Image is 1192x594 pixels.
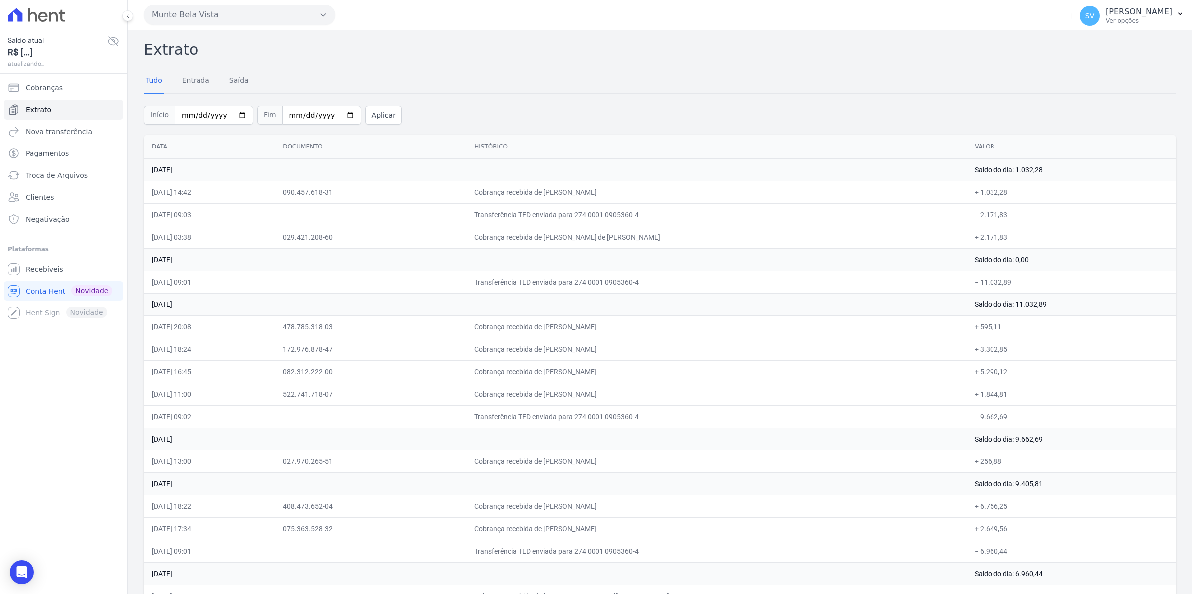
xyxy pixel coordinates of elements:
td: Transferência TED enviada para 274 0001 0905360-4 [466,203,967,226]
td: + 5.290,12 [967,360,1176,383]
th: Valor [967,135,1176,159]
td: − 2.171,83 [967,203,1176,226]
td: + 2.649,56 [967,517,1176,540]
td: − 9.662,69 [967,405,1176,428]
td: [DATE] [144,562,967,585]
td: [DATE] 18:22 [144,495,275,517]
a: Extrato [4,100,123,120]
button: SV [PERSON_NAME] Ver opções [1072,2,1192,30]
a: Saída [227,68,251,94]
td: Saldo do dia: 6.960,44 [967,562,1176,585]
a: Tudo [144,68,164,94]
a: Entrada [180,68,211,94]
td: − 6.960,44 [967,540,1176,562]
span: Nova transferência [26,127,92,137]
a: Clientes [4,187,123,207]
span: Início [144,106,175,125]
td: [DATE] 09:03 [144,203,275,226]
td: + 595,11 [967,315,1176,338]
td: Cobrança recebida de [PERSON_NAME] [466,383,967,405]
td: + 3.302,85 [967,338,1176,360]
td: Cobrança recebida de [PERSON_NAME] [466,495,967,517]
td: Saldo do dia: 1.032,28 [967,158,1176,181]
span: Negativação [26,214,70,224]
td: 408.473.652-04 [275,495,466,517]
span: Clientes [26,192,54,202]
td: + 1.844,81 [967,383,1176,405]
td: Transferência TED enviada para 274 0001 0905360-4 [466,271,967,293]
td: [DATE] 14:42 [144,181,275,203]
td: [DATE] [144,472,967,495]
td: 478.785.318-03 [275,315,466,338]
td: Saldo do dia: 9.662,69 [967,428,1176,450]
td: 082.312.222-00 [275,360,466,383]
td: − 11.032,89 [967,271,1176,293]
span: Saldo atual [8,35,107,46]
td: 090.457.618-31 [275,181,466,203]
td: [DATE] 13:00 [144,450,275,472]
td: [DATE] [144,428,967,450]
span: atualizando... [8,59,107,68]
td: 029.421.208-60 [275,226,466,248]
td: Cobrança recebida de [PERSON_NAME] de [PERSON_NAME] [466,226,967,248]
td: [DATE] [144,248,967,271]
span: Novidade [71,285,112,296]
button: Munte Bela Vista [144,5,335,25]
a: Recebíveis [4,259,123,279]
td: + 256,88 [967,450,1176,472]
button: Aplicar [365,106,402,125]
td: [DATE] 09:02 [144,405,275,428]
a: Nova transferência [4,122,123,142]
td: Cobrança recebida de [PERSON_NAME] [466,517,967,540]
td: + 1.032,28 [967,181,1176,203]
td: + 2.171,83 [967,226,1176,248]
td: 522.741.718-07 [275,383,466,405]
th: Data [144,135,275,159]
td: 075.363.528-32 [275,517,466,540]
td: [DATE] [144,158,967,181]
h2: Extrato [144,38,1176,61]
span: Pagamentos [26,148,69,158]
td: Cobrança recebida de [PERSON_NAME] [466,360,967,383]
td: [DATE] 17:34 [144,517,275,540]
span: Cobranças [26,83,63,93]
span: Troca de Arquivos [26,170,88,180]
span: R$ [...] [8,46,107,59]
td: [DATE] 20:08 [144,315,275,338]
td: Transferência TED enviada para 274 0001 0905360-4 [466,405,967,428]
td: [DATE] 09:01 [144,271,275,293]
td: Saldo do dia: 9.405,81 [967,472,1176,495]
a: Cobranças [4,78,123,98]
td: [DATE] 11:00 [144,383,275,405]
span: Fim [257,106,282,125]
th: Documento [275,135,466,159]
td: 172.976.878-47 [275,338,466,360]
td: Cobrança recebida de [PERSON_NAME] [466,338,967,360]
th: Histórico [466,135,967,159]
span: Conta Hent [26,286,65,296]
div: Plataformas [8,243,119,255]
a: Negativação [4,209,123,229]
td: Cobrança recebida de [PERSON_NAME] [466,450,967,472]
td: 027.970.265-51 [275,450,466,472]
a: Troca de Arquivos [4,165,123,185]
div: Open Intercom Messenger [10,560,34,584]
span: Recebíveis [26,264,63,274]
td: Cobrança recebida de [PERSON_NAME] [466,181,967,203]
td: Saldo do dia: 0,00 [967,248,1176,271]
span: SV [1085,12,1094,19]
td: [DATE] [144,293,967,315]
td: [DATE] 16:45 [144,360,275,383]
td: [DATE] 18:24 [144,338,275,360]
p: Ver opções [1106,17,1172,25]
td: + 6.756,25 [967,495,1176,517]
p: [PERSON_NAME] [1106,7,1172,17]
nav: Sidebar [8,78,119,323]
td: Saldo do dia: 11.032,89 [967,293,1176,315]
a: Conta Hent Novidade [4,281,123,301]
td: Transferência TED enviada para 274 0001 0905360-4 [466,540,967,562]
a: Pagamentos [4,144,123,163]
td: [DATE] 03:38 [144,226,275,248]
td: [DATE] 09:01 [144,540,275,562]
span: Extrato [26,105,51,115]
